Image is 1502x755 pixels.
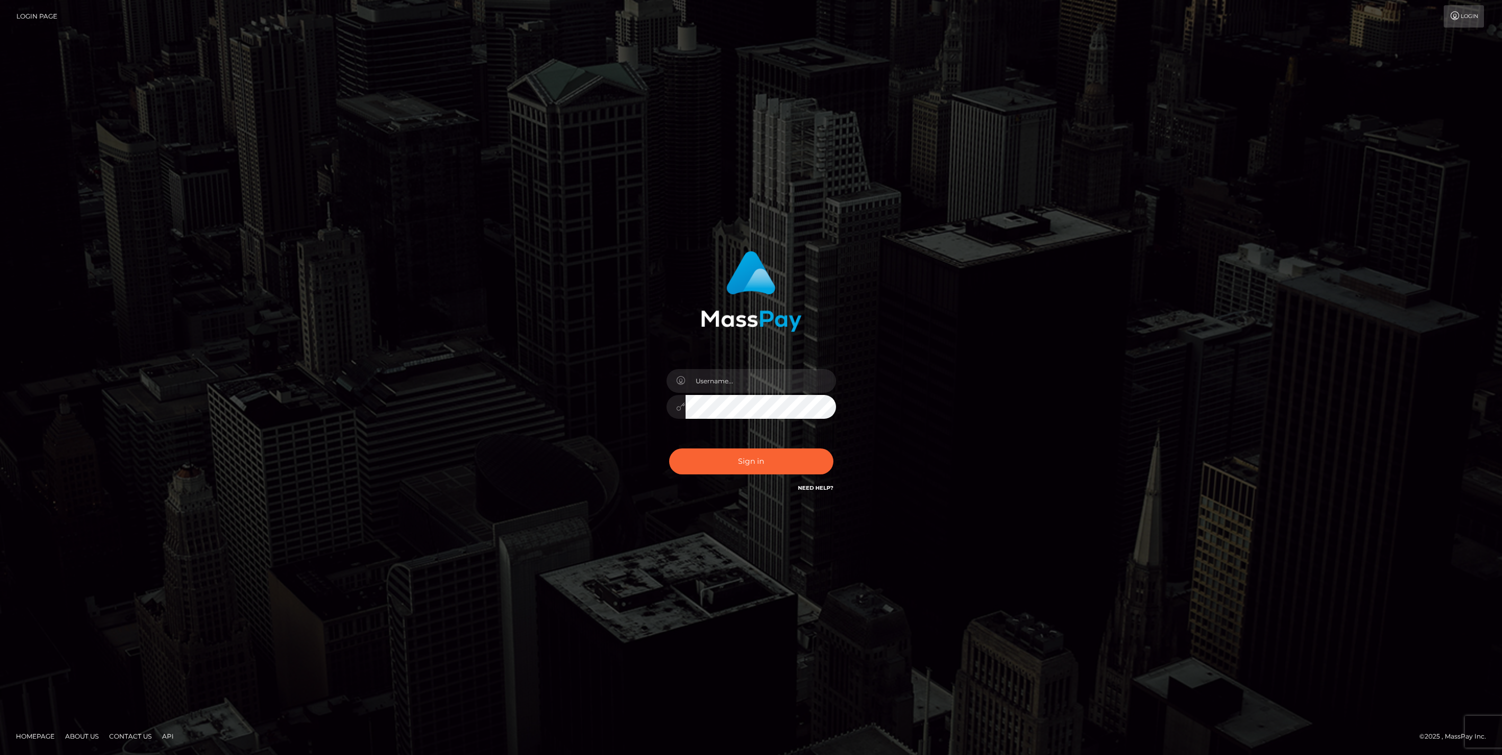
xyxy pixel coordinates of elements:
[1444,5,1484,28] a: Login
[1419,731,1494,742] div: © 2025 , MassPay Inc.
[158,728,178,744] a: API
[701,251,802,332] img: MassPay Login
[686,369,836,393] input: Username...
[105,728,156,744] a: Contact Us
[669,448,833,474] button: Sign in
[16,5,57,28] a: Login Page
[798,484,833,491] a: Need Help?
[12,728,59,744] a: Homepage
[61,728,103,744] a: About Us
